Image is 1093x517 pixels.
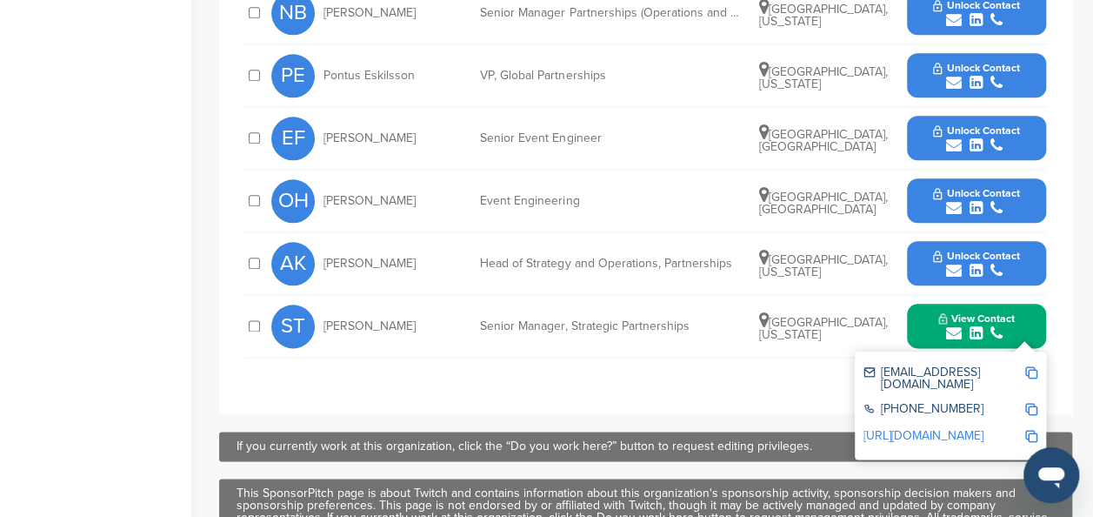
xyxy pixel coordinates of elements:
span: [PERSON_NAME] [323,7,416,19]
div: Senior Manager Partnerships (Operations and Go To Market) [480,7,741,19]
span: View Contact [938,312,1015,325]
div: Senior Manager, Strategic Partnerships [480,320,741,332]
button: Unlock Contact [912,112,1040,164]
span: [GEOGRAPHIC_DATA], [US_STATE] [759,64,888,91]
img: Copy [1025,366,1037,379]
button: View Contact [917,300,1036,352]
span: EF [271,117,315,160]
span: [PERSON_NAME] [323,320,416,332]
span: AK [271,242,315,285]
span: [PERSON_NAME] [323,258,416,270]
img: Copy [1025,430,1037,442]
button: Unlock Contact [912,50,1040,102]
span: [GEOGRAPHIC_DATA], [GEOGRAPHIC_DATA] [759,127,888,154]
div: Head of Strategy and Operations, Partnerships [480,258,741,270]
span: [GEOGRAPHIC_DATA], [US_STATE] [759,2,888,29]
div: [EMAIL_ADDRESS][DOMAIN_NAME] [863,366,1024,391]
span: Unlock Contact [933,124,1019,137]
img: Copy [1025,403,1037,415]
span: Unlock Contact [933,62,1019,74]
span: Unlock Contact [933,187,1019,199]
iframe: Button to launch messaging window [1023,447,1079,503]
span: OH [271,179,315,223]
button: Unlock Contact [912,175,1040,227]
span: [GEOGRAPHIC_DATA], [US_STATE] [759,315,888,342]
div: Event Engineering [480,195,741,207]
a: [URL][DOMAIN_NAME] [863,428,983,443]
span: [GEOGRAPHIC_DATA], [GEOGRAPHIC_DATA] [759,190,888,217]
span: [GEOGRAPHIC_DATA], [US_STATE] [759,252,888,279]
div: VP, Global Partnerships [480,70,741,82]
span: PE [271,54,315,97]
div: If you currently work at this organization, click the “Do you work here?” button to request editi... [237,440,1055,453]
span: Pontus Eskilsson [323,70,415,82]
button: Unlock Contact [912,238,1040,290]
span: [PERSON_NAME] [323,132,416,144]
div: Senior Event Engineer [480,132,741,144]
span: ST [271,305,315,348]
span: [PERSON_NAME] [323,195,416,207]
span: Unlock Contact [933,250,1019,262]
div: [PHONE_NUMBER] [863,403,1024,418]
